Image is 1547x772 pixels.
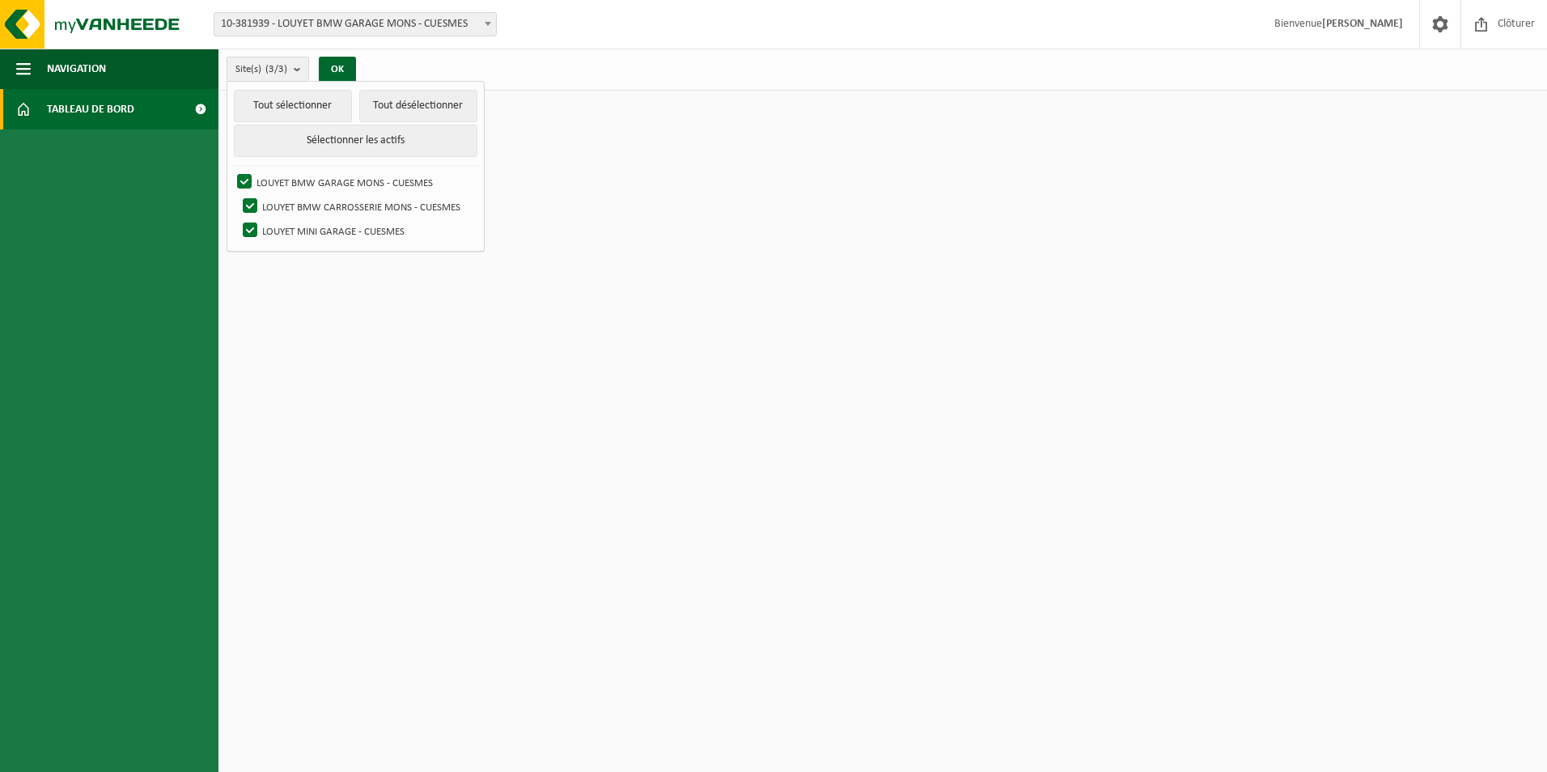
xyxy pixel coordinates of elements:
span: Tableau de bord [47,89,134,129]
count: (3/3) [265,64,287,74]
strong: [PERSON_NAME] [1322,18,1403,30]
button: Tout désélectionner [359,90,477,122]
span: Navigation [47,49,106,89]
button: Sélectionner les actifs [234,125,477,157]
button: Tout sélectionner [234,90,352,122]
label: LOUYET BMW GARAGE MONS - CUESMES [234,170,477,194]
label: LOUYET BMW CARROSSERIE MONS - CUESMES [239,194,477,218]
label: LOUYET MINI GARAGE - CUESMES [239,218,477,243]
button: OK [319,57,356,83]
button: Site(s)(3/3) [227,57,309,81]
span: 10-381939 - LOUYET BMW GARAGE MONS - CUESMES [214,12,497,36]
span: Site(s) [235,57,287,82]
span: 10-381939 - LOUYET BMW GARAGE MONS - CUESMES [214,13,496,36]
